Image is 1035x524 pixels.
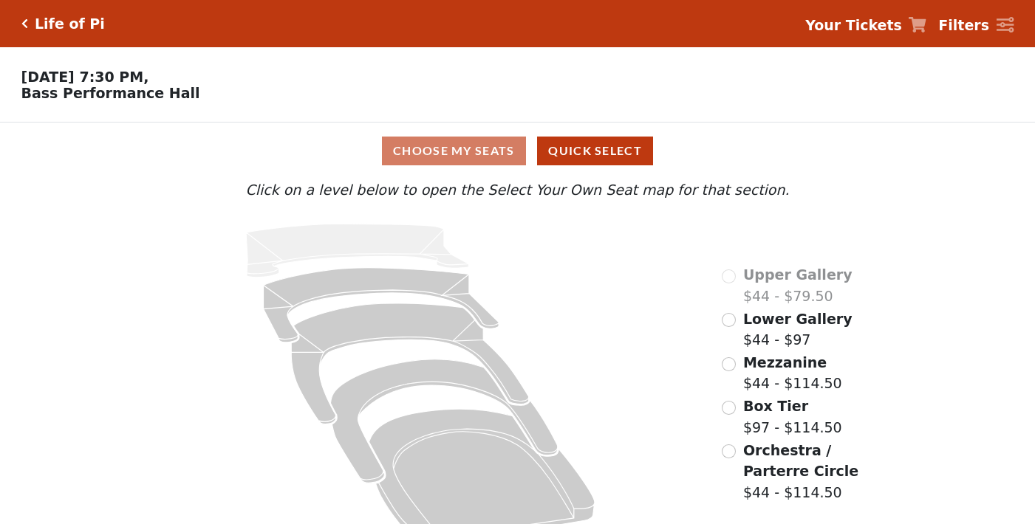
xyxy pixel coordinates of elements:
path: Lower Gallery - Seats Available: 170 [264,268,499,342]
span: Mezzanine [743,354,827,370]
button: Quick Select [537,137,653,165]
p: Click on a level below to open the Select Your Own Seat map for that section. [140,179,895,201]
span: Box Tier [743,398,808,414]
path: Upper Gallery - Seats Available: 0 [246,224,468,277]
a: Your Tickets [805,15,926,36]
a: Filters [938,15,1014,36]
strong: Filters [938,17,989,33]
span: Lower Gallery [743,311,853,327]
label: $44 - $79.50 [743,264,853,306]
h5: Life of Pi [35,15,105,32]
a: Click here to go back to filters [21,18,28,29]
label: $44 - $114.50 [743,352,842,394]
span: Upper Gallery [743,266,853,283]
span: Orchestra / Parterre Circle [743,442,858,480]
label: $44 - $114.50 [743,440,895,503]
strong: Your Tickets [805,17,902,33]
label: $44 - $97 [743,308,853,351]
label: $97 - $114.50 [743,396,842,438]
